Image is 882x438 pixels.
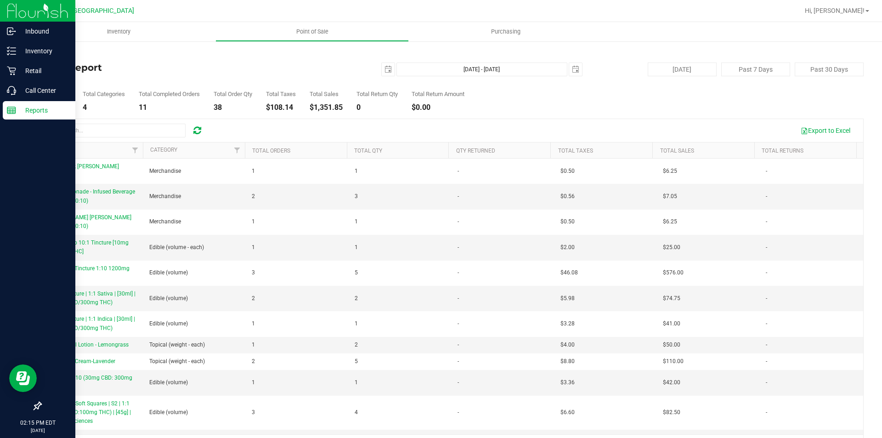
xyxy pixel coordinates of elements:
span: - [458,319,459,328]
span: - [766,217,767,226]
span: 1 [355,378,358,387]
span: 1 [252,319,255,328]
span: $7.05 [663,192,677,201]
span: 1 [252,243,255,252]
span: - [766,408,767,417]
span: 3 [252,408,255,417]
div: 11 [139,104,200,111]
div: Total Sales [310,91,343,97]
span: $42.00 [663,378,680,387]
button: Past 30 Days [795,63,864,76]
a: Category [150,147,177,153]
span: Topical (weight - each) [149,357,205,366]
inline-svg: Inventory [7,46,16,56]
span: 5 [355,268,358,277]
a: Total Sales [660,148,694,154]
span: - [458,167,459,176]
span: Merchandise [149,192,181,201]
a: Inventory [22,22,215,41]
span: 2 [355,341,358,349]
div: Total Taxes [266,91,296,97]
span: $0.50 [560,167,575,176]
p: Call Center [16,85,71,96]
span: 20:1 Topical Lotion - Lemongrass [46,341,129,348]
span: select [382,63,395,76]
span: Strawberry Tincture 1:10 1200mg THC [46,265,130,280]
span: Purchasing [479,28,533,36]
a: Purchasing [409,22,602,41]
span: - [458,294,459,303]
span: $3.36 [560,378,575,387]
span: Edible (volume) [149,319,188,328]
span: - [766,294,767,303]
p: Retail [16,65,71,76]
a: Filter [128,142,143,158]
span: Capsules 1:10 (30mg CBD: 300mg THC) [46,375,132,390]
span: - [458,408,459,417]
inline-svg: Inbound [7,27,16,36]
span: 1 [355,319,358,328]
span: 4 [355,408,358,417]
span: 1 [252,378,255,387]
div: $1,351.85 [310,104,343,111]
span: Edible (volume) [149,294,188,303]
span: - [458,217,459,226]
span: GA2 - [GEOGRAPHIC_DATA] [53,7,134,15]
span: $82.50 [663,408,680,417]
span: - [458,192,459,201]
span: $110.00 [663,357,684,366]
span: select [569,63,582,76]
div: 4 [83,104,125,111]
div: 38 [214,104,252,111]
span: - [766,378,767,387]
a: Total Qty [354,148,382,154]
span: 1 [355,217,358,226]
span: 10mg Black [PERSON_NAME] B260710 [46,163,119,178]
span: - [766,319,767,328]
span: 1 [355,243,358,252]
span: 1 [252,167,255,176]
div: Total Return Amount [412,91,464,97]
span: $6.60 [560,408,575,417]
span: Merchandise [149,217,181,226]
iframe: Resource center [9,364,37,392]
span: - [766,192,767,201]
span: Sour Grape Soft Squares | S2 | 1:1 (100mg CBD:100mg THC) | [45g] | Botanical Sciences [46,400,131,424]
span: Point of Sale [284,28,341,36]
span: $576.00 [663,268,684,277]
div: $0.00 [412,104,464,111]
span: $6.25 [663,167,677,176]
span: $25.00 [663,243,680,252]
span: - [458,341,459,349]
p: Inventory [16,46,71,57]
span: $5.98 [560,294,575,303]
p: [DATE] [4,427,71,434]
span: 3 [252,268,255,277]
span: 1:1 Topical Cream-Lavender [46,358,115,364]
span: 1 [252,341,255,349]
span: - [766,268,767,277]
span: 5 [355,357,358,366]
div: Total Completed Orders [139,91,200,97]
span: Hi, [PERSON_NAME]! [805,7,865,14]
span: $4.00 [560,341,575,349]
span: - [458,378,459,387]
span: $50.00 [663,341,680,349]
span: Edible (volume - each) [149,243,204,252]
a: Point of Sale [215,22,409,41]
span: - [458,268,459,277]
span: 1 [252,217,255,226]
button: Past 7 Days [721,63,790,76]
span: 10mg Lemonade - Infused Beverage B260710 (10:10) [46,188,135,204]
button: Export to Excel [795,123,856,138]
span: 1 [355,167,358,176]
span: Relief | Tincture | 1:1 Indica | [30ml] | (300mg CBD/300mg THC) [46,316,135,331]
span: Inventory [95,28,143,36]
span: [PERSON_NAME] [PERSON_NAME] B260801 (10:10) [46,214,131,229]
span: - [766,167,767,176]
span: $0.50 [560,217,575,226]
span: $46.08 [560,268,578,277]
a: Qty Returned [456,148,495,154]
span: $2.00 [560,243,575,252]
span: - [458,357,459,366]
